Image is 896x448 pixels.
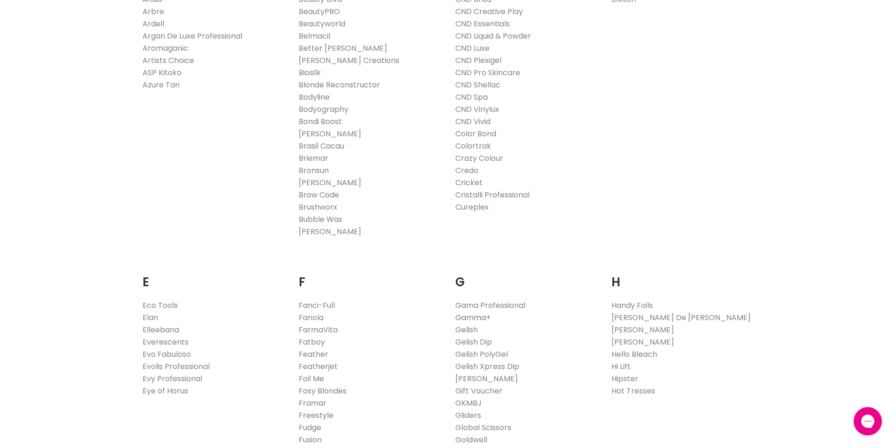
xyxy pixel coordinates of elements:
a: [PERSON_NAME] Creations [299,55,399,66]
a: [PERSON_NAME] [611,324,674,335]
a: Freestyle [299,410,333,421]
a: Handy Foils [611,300,653,311]
a: Argan De Luxe Professional [143,31,242,41]
a: Foil Me [299,373,324,384]
a: CND Vinylux [455,104,499,115]
a: Belmacil [299,31,330,41]
a: Evy Professional [143,373,202,384]
a: Gelish Xpress Dip [455,361,519,372]
a: FarmaVita [299,324,338,335]
h2: H [611,260,754,292]
a: Bodyline [299,92,330,102]
a: Foxy Blondes [299,385,347,396]
a: Bubble Wax [299,214,342,225]
a: CND Vivid [455,116,491,127]
a: CND Luxe [455,43,490,54]
a: Cureplex [455,202,489,212]
a: Brushworx [299,202,337,212]
a: BeautyPRO [299,6,340,17]
iframe: Gorgias live chat messenger [849,404,887,439]
a: ASP Kitoko [143,67,182,78]
a: Bondi Boost [299,116,342,127]
a: Beautyworld [299,18,345,29]
a: Fusion [299,434,322,445]
a: Color Bond [455,128,496,139]
a: [PERSON_NAME] [299,226,361,237]
a: Gliders [455,410,481,421]
a: Hi Lift [611,361,631,372]
a: Gamma+ [455,312,491,323]
h2: G [455,260,598,292]
a: Gama Professional [455,300,525,311]
a: Aromaganic [143,43,188,54]
a: Eye of Horus [143,385,188,396]
a: [PERSON_NAME] [611,337,674,347]
a: Brow Code [299,189,339,200]
a: Fanola [299,312,324,323]
a: Elan [143,312,158,323]
a: Everescents [143,337,189,347]
a: Arbre [143,6,164,17]
a: Blonde Reconstructor [299,79,380,90]
a: Eco Tools [143,300,178,311]
a: Goldwell [455,434,487,445]
a: Feather [299,349,328,360]
a: [PERSON_NAME] De [PERSON_NAME] [611,312,751,323]
a: Bodyography [299,104,349,115]
a: GKMBJ [455,398,482,409]
a: Crazy Colour [455,153,503,164]
a: Evo Fabuloso [143,349,191,360]
a: Biosilk [299,67,321,78]
a: [PERSON_NAME] [299,128,361,139]
a: Briemar [299,153,328,164]
a: Cristalli Professional [455,189,530,200]
a: Hipster [611,373,638,384]
a: [PERSON_NAME] [455,373,518,384]
a: CND Creative Play [455,6,523,17]
a: Framar [299,398,326,409]
a: Better [PERSON_NAME] [299,43,387,54]
a: CND Plexigel [455,55,501,66]
a: Colortrak [455,141,491,151]
a: CND Liquid & Powder [455,31,531,41]
a: Brasil Cacau [299,141,344,151]
h2: F [299,260,441,292]
a: Gelish PolyGel [455,349,508,360]
a: Artists Choice [143,55,194,66]
a: Hot Tresses [611,385,655,396]
a: Fudge [299,422,321,433]
a: Featherjet [299,361,338,372]
a: Hello Bleach [611,349,657,360]
a: Gelish Dip [455,337,492,347]
a: CND Spa [455,92,488,102]
a: CND Essentials [455,18,510,29]
a: Fatboy [299,337,325,347]
a: CND Pro Skincare [455,67,520,78]
a: Evolis Professional [143,361,210,372]
a: Credo [455,165,478,176]
a: Ardell [143,18,164,29]
h2: E [143,260,285,292]
a: Cricket [455,177,483,188]
a: Azure Tan [143,79,180,90]
a: Gift Voucher [455,385,502,396]
a: Global Scissors [455,422,511,433]
a: Bronsun [299,165,329,176]
a: Fanci-Full [299,300,335,311]
a: CND Shellac [455,79,500,90]
a: Elleebana [143,324,179,335]
a: [PERSON_NAME] [299,177,361,188]
a: Gelish [455,324,478,335]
